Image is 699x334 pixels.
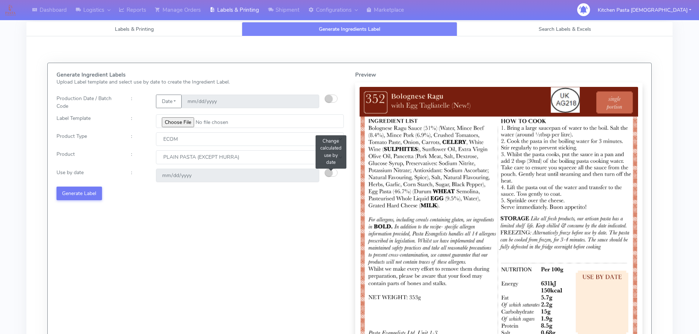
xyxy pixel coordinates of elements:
[51,114,125,128] div: Label Template
[57,78,344,86] p: Upload Label template and select use by date to create the Ingredient Label.
[355,72,643,78] h5: Preview
[125,150,150,164] div: :
[592,3,697,18] button: Kitchen Pasta [DEMOGRAPHIC_DATA]
[57,187,102,200] button: Generate Label
[51,95,125,110] div: Production Date / Batch Code
[125,169,150,182] div: :
[125,95,150,110] div: :
[57,72,344,78] h5: Generate Ingredient Labels
[51,169,125,182] div: Use by date
[539,26,591,33] span: Search Labels & Excels
[115,26,154,33] span: Labels & Printing
[156,95,181,108] button: Date
[319,26,380,33] span: Generate Ingredients Label
[26,22,673,36] ul: Tabs
[125,114,150,128] div: :
[51,132,125,146] div: Product Type
[125,132,150,146] div: :
[51,150,125,164] div: Product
